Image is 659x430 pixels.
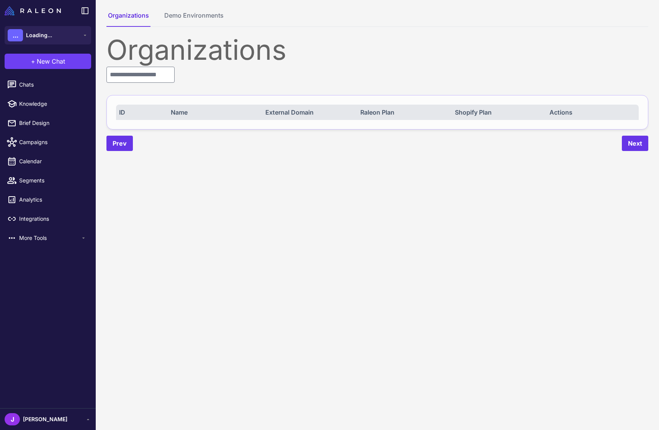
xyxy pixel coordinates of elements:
[3,192,93,208] a: Analytics
[5,26,91,44] button: ...Loading...
[19,176,87,185] span: Segments
[19,100,87,108] span: Knowledge
[163,11,225,27] button: Demo Environments
[19,215,87,223] span: Integrations
[106,136,133,151] button: Prev
[5,54,91,69] button: +New Chat
[360,108,446,117] div: Raleon Plan
[19,234,80,242] span: More Tools
[455,108,541,117] div: Shopify Plan
[3,115,93,131] a: Brief Design
[622,136,648,151] button: Next
[19,119,87,127] span: Brief Design
[106,36,648,64] div: Organizations
[26,31,52,39] span: Loading...
[3,172,93,189] a: Segments
[19,80,87,89] span: Chats
[3,77,93,93] a: Chats
[549,108,636,117] div: Actions
[5,6,61,15] img: Raleon Logo
[265,108,352,117] div: External Domain
[119,108,162,117] div: ID
[3,96,93,112] a: Knowledge
[19,138,87,146] span: Campaigns
[19,195,87,204] span: Analytics
[3,153,93,169] a: Calendar
[3,134,93,150] a: Campaigns
[3,211,93,227] a: Integrations
[23,415,67,423] span: [PERSON_NAME]
[8,29,23,41] div: ...
[106,11,150,27] button: Organizations
[31,57,35,66] span: +
[5,6,64,15] a: Raleon Logo
[171,108,257,117] div: Name
[37,57,65,66] span: New Chat
[19,157,87,166] span: Calendar
[5,413,20,425] div: J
